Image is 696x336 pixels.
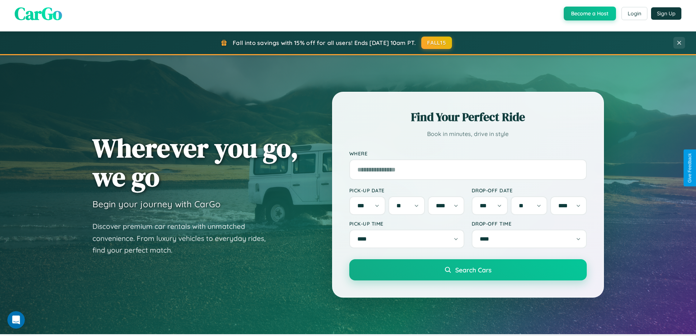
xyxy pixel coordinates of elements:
button: Become a Host [564,7,616,20]
h1: Wherever you go, we go [92,133,298,191]
span: Search Cars [455,266,491,274]
button: Sign Up [651,7,681,20]
button: FALL15 [421,37,452,49]
label: Drop-off Time [472,220,587,227]
label: Drop-off Date [472,187,587,193]
label: Where [349,150,587,156]
div: Give Feedback [687,153,692,183]
h3: Begin your journey with CarGo [92,199,221,209]
p: Discover premium car rentals with unmatched convenience. From luxury vehicles to everyday rides, ... [92,220,275,256]
button: Login [621,7,647,20]
iframe: Intercom live chat [7,311,25,329]
span: Fall into savings with 15% off for all users! Ends [DATE] 10am PT. [233,39,416,46]
p: Book in minutes, drive in style [349,129,587,139]
label: Pick-up Time [349,220,464,227]
span: CarGo [15,1,62,26]
button: Search Cars [349,259,587,280]
h2: Find Your Perfect Ride [349,109,587,125]
label: Pick-up Date [349,187,464,193]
